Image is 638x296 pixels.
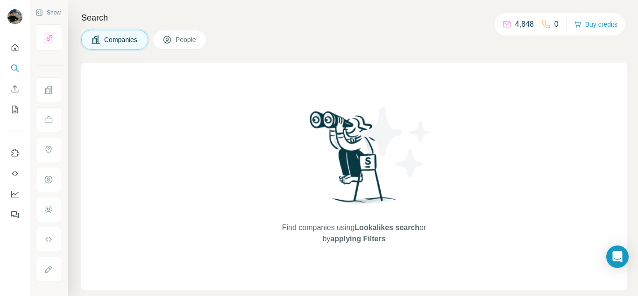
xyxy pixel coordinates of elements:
[7,101,22,118] button: My lists
[7,165,22,182] button: Use Surfe API
[7,39,22,56] button: Quick start
[515,19,534,30] p: 4,848
[7,60,22,77] button: Search
[7,80,22,97] button: Enrich CSV
[574,18,617,31] button: Buy credits
[176,35,197,44] span: People
[354,224,419,231] span: Lookalikes search
[279,222,429,245] span: Find companies using or by
[606,245,629,268] div: Open Intercom Messenger
[7,144,22,161] button: Use Surfe on LinkedIn
[305,108,403,213] img: Surfe Illustration - Woman searching with binoculars
[554,19,559,30] p: 0
[81,11,627,24] h4: Search
[354,100,438,184] img: Surfe Illustration - Stars
[7,186,22,202] button: Dashboard
[104,35,138,44] span: Companies
[330,235,385,243] span: applying Filters
[7,9,22,24] img: Avatar
[29,6,67,20] button: Show
[7,206,22,223] button: Feedback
